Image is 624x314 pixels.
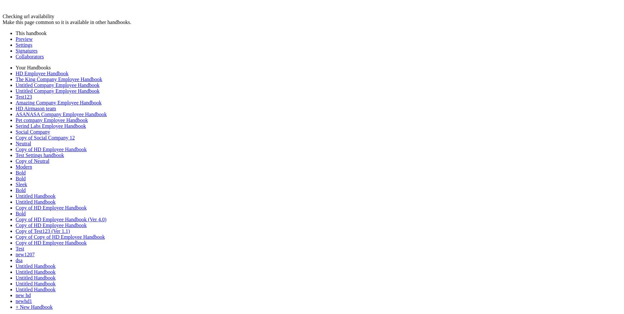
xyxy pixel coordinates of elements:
a: Untitled Handbook [16,275,56,281]
a: Untitled Company Employee Handbook [16,82,99,88]
li: This handbook [16,30,621,36]
a: Copy of HD Employee Handbook [16,240,87,246]
a: Signatures [16,48,38,54]
a: Test Settings handbook [16,152,64,158]
a: Neutral [16,141,31,146]
a: Copy of Copy of HD Employee Handbook [16,234,105,240]
a: Bold [16,187,26,193]
a: Copy of HD Employee Handbook (Ver 4.0) [16,217,107,222]
a: new1207 [16,252,35,257]
a: ASANASA Company Employee Handbook [16,112,107,117]
a: Test [16,246,24,251]
a: Bold [16,176,26,181]
a: Serind Labs Employee Handbook [16,123,86,129]
a: Pet company Employee Handbook [16,117,88,123]
a: HD Employee Handbook [16,71,69,76]
a: Untitled Handbook [16,263,56,269]
a: Untitled Handbook [16,269,56,275]
a: Social Company [16,129,50,135]
a: Test123 [16,94,32,100]
a: The King Company Employee Handbook [16,77,102,82]
a: Preview [16,36,32,42]
a: Modern [16,164,32,170]
a: HD Airmason team [16,106,56,111]
li: Your Handbooks [16,65,621,71]
a: Copy of HD Employee Handbook [16,205,87,211]
a: Copy of Test123 (Ver 1.1) [16,228,70,234]
a: new hd [16,293,31,298]
a: Settings [16,42,32,48]
a: Copy of HD Employee Handbook [16,223,87,228]
a: Bold [16,211,26,216]
a: Copy of HD Employee Handbook [16,147,87,152]
a: dsa [16,258,22,263]
a: Untitled Handbook [16,287,56,292]
span: Checking url availability [3,14,54,19]
a: Copy of Neutral [16,158,49,164]
a: + New Handbook [16,304,53,310]
a: Amazing Company Employee Handbook [16,100,101,105]
a: Copy of Social Company 12 [16,135,75,140]
a: Untitled Company Employee Handbook [16,88,99,94]
a: Untitled Handbook [16,193,56,199]
a: Sleek [16,182,27,187]
a: Untitled Handbook [16,199,56,205]
a: newhd1 [16,298,32,304]
a: Bold [16,170,26,175]
a: Collaborators [16,54,44,59]
a: Untitled Handbook [16,281,56,286]
div: Make this page common so it is available in other handbooks. [3,19,621,25]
